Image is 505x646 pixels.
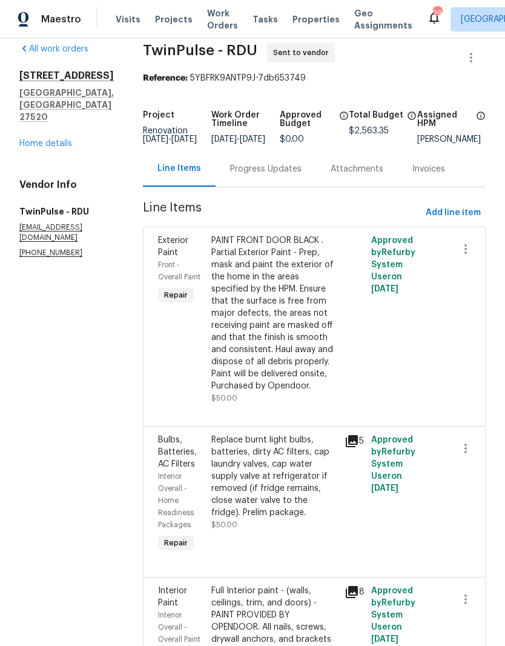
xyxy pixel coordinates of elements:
a: Home details [19,139,72,148]
span: $0.00 [280,135,304,144]
div: 5 [345,434,364,448]
span: $50.00 [211,521,237,528]
span: $50.00 [211,395,237,402]
span: Work Orders [207,7,238,32]
span: Approved by Refurby System User on [371,436,415,493]
span: Sent to vendor [273,47,334,59]
div: [PERSON_NAME] [417,135,486,144]
span: [DATE] [371,484,398,493]
div: 29 [433,7,441,19]
span: Approved by Refurby System User on [371,587,415,644]
div: Attachments [331,163,383,175]
span: Bulbs, Batteries, AC Filters [158,436,197,468]
h4: Vendor Info [19,179,114,191]
div: Progress Updates [230,163,302,175]
div: 8 [345,585,364,599]
span: Properties [292,13,340,25]
span: TwinPulse - RDU [143,43,257,58]
span: $2,563.35 [349,127,389,135]
span: - [143,135,197,144]
span: [DATE] [171,135,197,144]
span: Projects [155,13,193,25]
span: The hpm assigned to this work order. [476,111,486,135]
span: Interior Overall - Home Readiness Packages [158,473,194,528]
span: [DATE] [371,635,398,644]
span: The total cost of line items that have been approved by both Opendoor and the Trade Partner. This... [339,111,349,135]
span: - [211,135,265,144]
h5: Work Order Timeline [211,111,280,128]
div: PAINT FRONT DOOR BLACK . Partial Exterior Paint - Prep, mask and paint the exterior of the home i... [211,235,337,392]
span: Repair [159,289,193,301]
span: The total cost of line items that have been proposed by Opendoor. This sum includes line items th... [407,111,417,127]
span: Add line item [426,205,481,221]
span: [DATE] [211,135,237,144]
div: Invoices [412,163,445,175]
h5: Approved Budget [280,111,335,128]
button: Add line item [421,202,486,224]
h5: TwinPulse - RDU [19,205,114,218]
span: Visits [116,13,140,25]
span: Front - Overall Paint [158,261,200,281]
span: Approved by Refurby System User on [371,236,415,293]
span: [DATE] [143,135,168,144]
b: Reference: [143,74,188,82]
div: 5YBFRK9ANTP9J-7db653749 [143,72,486,84]
span: Renovation [143,127,197,144]
span: Geo Assignments [354,7,412,32]
span: Exterior Paint [158,236,188,257]
div: Line Items [157,162,201,175]
a: All work orders [19,45,88,53]
h5: Project [143,111,174,119]
span: [DATE] [240,135,265,144]
span: [DATE] [371,285,398,293]
h5: Assigned HPM [417,111,472,128]
span: Interior Overall - Overall Paint [158,611,200,643]
h5: Total Budget [349,111,403,119]
span: Interior Paint [158,587,187,607]
span: Maestro [41,13,81,25]
span: Line Items [143,202,421,224]
span: Tasks [252,15,278,24]
span: Repair [159,537,193,549]
div: Replace burnt light bulbs, batteries, dirty AC filters, cap laundry valves, cap water supply valv... [211,434,337,519]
